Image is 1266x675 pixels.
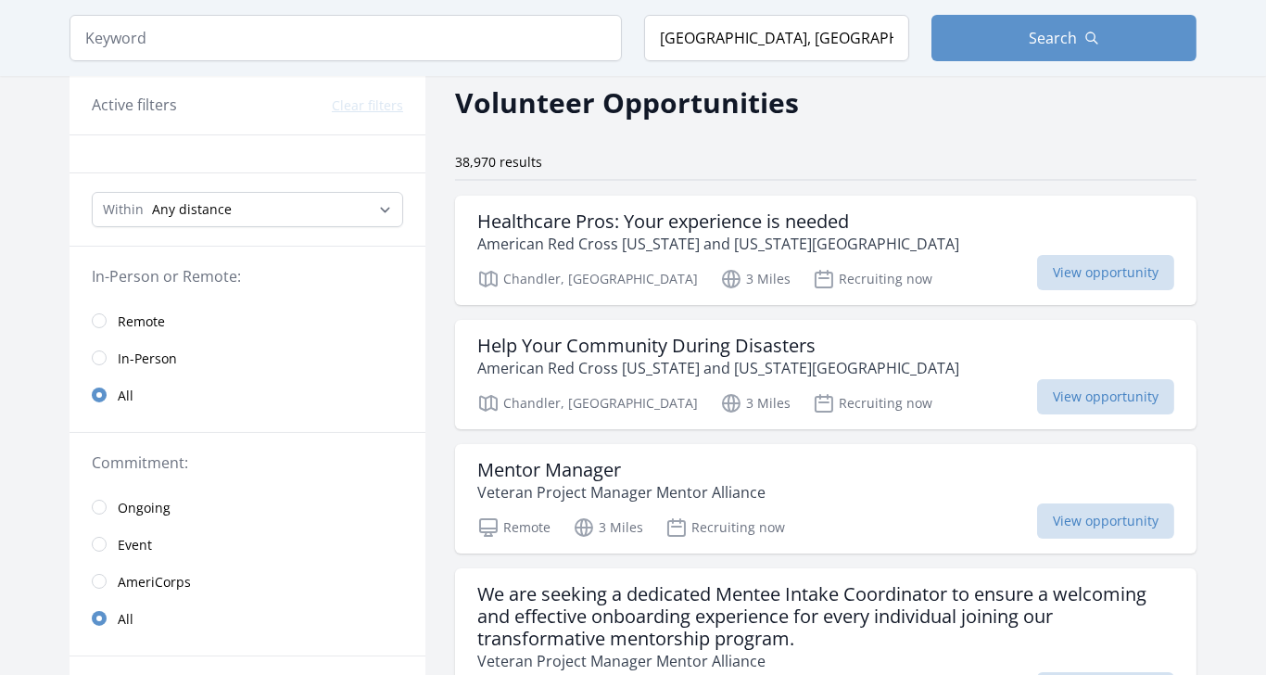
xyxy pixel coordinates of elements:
[720,392,791,414] p: 3 Miles
[477,392,698,414] p: Chandler, [GEOGRAPHIC_DATA]
[477,233,959,255] p: American Red Cross [US_STATE] and [US_STATE][GEOGRAPHIC_DATA]
[644,15,909,61] input: Location
[477,335,959,357] h3: Help Your Community During Disasters
[931,15,1196,61] button: Search
[455,444,1196,554] a: Mentor Manager Veteran Project Manager Mentor Alliance Remote 3 Miles Recruiting now View opportu...
[92,265,403,287] legend: In-Person or Remote:
[70,563,425,600] a: AmeriCorps
[1037,255,1174,290] span: View opportunity
[1029,27,1077,49] span: Search
[455,153,542,171] span: 38,970 results
[813,392,932,414] p: Recruiting now
[70,600,425,637] a: All
[70,339,425,376] a: In-Person
[118,610,133,629] span: All
[118,350,177,368] span: In-Person
[118,387,133,405] span: All
[70,15,622,61] input: Keyword
[477,516,551,539] p: Remote
[118,499,171,517] span: Ongoing
[477,357,959,379] p: American Red Cross [US_STATE] and [US_STATE][GEOGRAPHIC_DATA]
[92,94,177,116] h3: Active filters
[477,650,1174,672] p: Veteran Project Manager Mentor Alliance
[477,583,1174,650] h3: We are seeking a dedicated Mentee Intake Coordinator to ensure a welcoming and effective onboardi...
[118,312,165,331] span: Remote
[477,459,766,481] h3: Mentor Manager
[118,536,152,554] span: Event
[70,526,425,563] a: Event
[477,481,766,503] p: Veteran Project Manager Mentor Alliance
[813,268,932,290] p: Recruiting now
[332,96,403,115] button: Clear filters
[455,82,799,123] h2: Volunteer Opportunities
[92,192,403,227] select: Search Radius
[1037,379,1174,414] span: View opportunity
[70,489,425,526] a: Ongoing
[70,376,425,414] a: All
[720,268,791,290] p: 3 Miles
[455,320,1196,429] a: Help Your Community During Disasters American Red Cross [US_STATE] and [US_STATE][GEOGRAPHIC_DATA...
[477,268,698,290] p: Chandler, [GEOGRAPHIC_DATA]
[92,452,403,474] legend: Commitment:
[477,210,959,233] h3: Healthcare Pros: Your experience is needed
[573,516,643,539] p: 3 Miles
[665,516,785,539] p: Recruiting now
[118,573,191,592] span: AmeriCorps
[1037,503,1174,539] span: View opportunity
[455,196,1196,305] a: Healthcare Pros: Your experience is needed American Red Cross [US_STATE] and [US_STATE][GEOGRAPHI...
[70,302,425,339] a: Remote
